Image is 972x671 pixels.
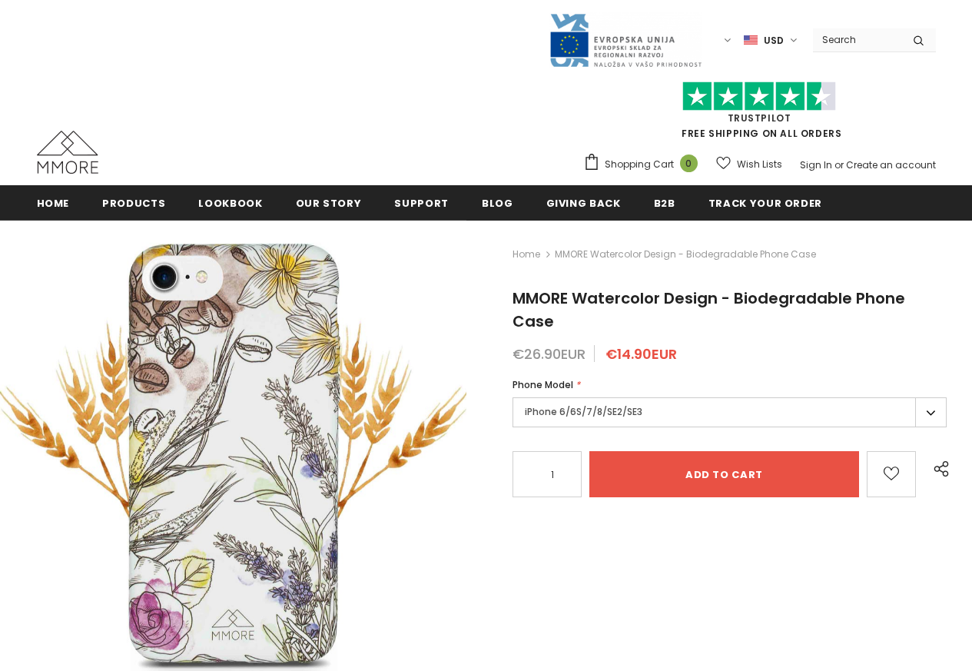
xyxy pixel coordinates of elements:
[296,185,362,220] a: Our Story
[605,344,677,364] span: €14.90EUR
[296,196,362,211] span: Our Story
[654,196,675,211] span: B2B
[198,196,262,211] span: Lookbook
[813,28,901,51] input: Search Site
[37,196,70,211] span: Home
[555,245,816,264] span: MMORE Watercolor Design - Biodegradable Phone Case
[549,33,702,46] a: Javni Razpis
[737,157,782,172] span: Wish Lists
[102,196,165,211] span: Products
[198,185,262,220] a: Lookbook
[800,158,832,171] a: Sign In
[583,153,705,176] a: Shopping Cart 0
[513,344,586,364] span: €26.90EUR
[482,185,513,220] a: Blog
[394,196,449,211] span: support
[513,378,573,391] span: Phone Model
[583,88,936,140] span: FREE SHIPPING ON ALL ORDERS
[605,157,674,172] span: Shopping Cart
[513,245,540,264] a: Home
[654,185,675,220] a: B2B
[846,158,936,171] a: Create an account
[546,185,621,220] a: Giving back
[513,397,947,427] label: iPhone 6/6S/7/8/SE2/SE3
[834,158,844,171] span: or
[549,12,702,68] img: Javni Razpis
[37,131,98,174] img: MMORE Cases
[716,151,782,178] a: Wish Lists
[102,185,165,220] a: Products
[37,185,70,220] a: Home
[744,34,758,47] img: USD
[708,185,822,220] a: Track your order
[680,154,698,172] span: 0
[546,196,621,211] span: Giving back
[764,33,784,48] span: USD
[708,196,822,211] span: Track your order
[513,287,905,332] span: MMORE Watercolor Design - Biodegradable Phone Case
[682,81,836,111] img: Trust Pilot Stars
[589,451,859,497] input: Add to cart
[482,196,513,211] span: Blog
[728,111,791,125] a: Trustpilot
[394,185,449,220] a: support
